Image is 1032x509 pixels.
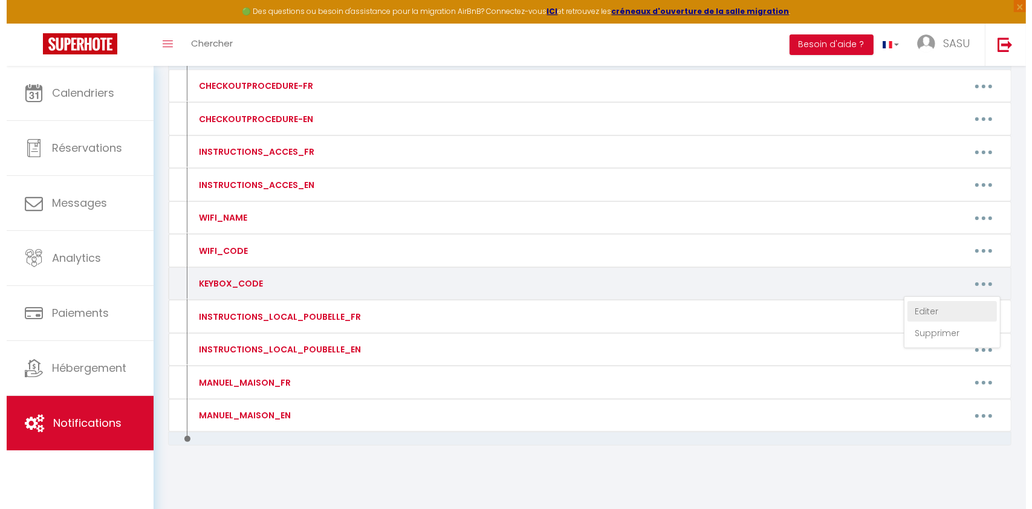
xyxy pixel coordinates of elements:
[189,145,308,158] div: INSTRUCTIONS_ACCES_FR
[47,415,115,430] span: Notifications
[991,37,1006,52] img: logout
[605,6,783,16] a: créneaux d'ouverture de la salle migration
[540,6,551,16] a: ICI
[189,277,256,290] div: KEYBOX_CODE
[189,376,284,389] div: MANUEL_MAISON_FR
[45,305,102,320] span: Paiements
[175,24,235,66] a: Chercher
[189,244,241,258] div: WIFI_CODE
[901,24,978,66] a: ... SASU
[783,34,867,55] button: Besoin d'aide ?
[189,112,307,126] div: CHECKOUTPROCEDURE-EN
[189,178,308,192] div: INSTRUCTIONS_ACCES_EN
[189,343,354,356] div: INSTRUCTIONS_LOCAL_POUBELLE_EN
[36,33,111,54] img: Super Booking
[901,301,990,322] a: Editer
[910,34,929,53] img: ...
[189,211,241,224] div: WIFI_NAME
[45,85,108,100] span: Calendriers
[901,323,990,343] a: Supprimer
[184,37,226,50] span: Chercher
[189,79,307,92] div: CHECKOUTPROCEDURE-FR
[45,140,115,155] span: Réservations
[936,36,963,51] span: SASU
[10,5,46,41] button: Ouvrir le widget de chat LiveChat
[45,250,94,265] span: Analytics
[45,195,100,210] span: Messages
[45,360,120,375] span: Hébergement
[189,409,284,422] div: MANUEL_MAISON_EN
[189,310,354,323] div: INSTRUCTIONS_LOCAL_POUBELLE_FR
